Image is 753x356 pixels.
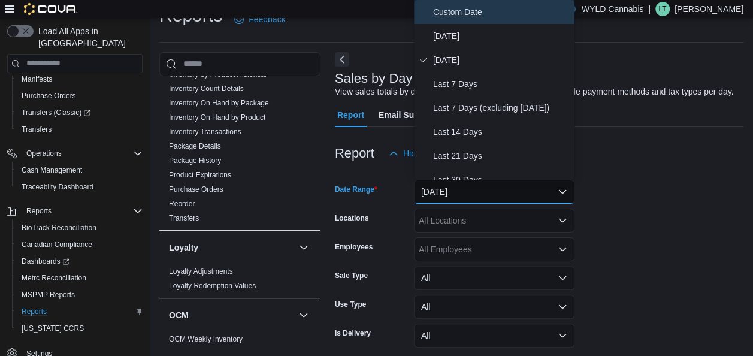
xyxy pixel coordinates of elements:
a: BioTrack Reconciliation [17,221,101,235]
span: Traceabilty Dashboard [17,180,143,194]
span: Purchase Orders [22,91,76,101]
a: Inventory by Product Historical [169,70,267,79]
button: All [414,324,574,348]
span: Washington CCRS [17,321,143,336]
span: Metrc Reconciliation [17,271,143,285]
a: Product Expirations [169,171,231,179]
span: Purchase Orders [17,89,143,103]
div: Inventory [159,53,320,230]
button: Canadian Compliance [12,236,147,253]
label: Locations [335,213,369,223]
button: Metrc Reconciliation [12,270,147,286]
h3: OCM [169,309,189,321]
span: Cash Management [22,165,82,175]
h3: Sales by Day [335,71,413,86]
a: Package Details [169,142,221,150]
a: [US_STATE] CCRS [17,321,89,336]
span: Load All Apps in [GEOGRAPHIC_DATA] [34,25,143,49]
span: Hide Parameters [403,147,466,159]
button: Loyalty [297,240,311,255]
span: Inventory On Hand by Package [169,98,269,108]
a: Canadian Compliance [17,237,97,252]
span: MSPMP Reports [17,288,143,302]
label: Date Range [335,185,377,194]
button: Traceabilty Dashboard [12,179,147,195]
div: Loyalty [159,264,320,298]
span: Reports [22,307,47,316]
span: Reports [26,206,52,216]
label: Is Delivery [335,328,371,338]
a: Traceabilty Dashboard [17,180,98,194]
button: MSPMP Reports [12,286,147,303]
span: Operations [22,146,143,161]
span: BioTrack Reconciliation [22,223,96,233]
a: Inventory Count Details [169,85,244,93]
a: MSPMP Reports [17,288,80,302]
span: Reports [17,304,143,319]
span: Dashboards [17,254,143,268]
button: Operations [22,146,66,161]
h3: Report [335,146,374,161]
button: Reports [12,303,147,320]
a: Metrc Reconciliation [17,271,91,285]
button: [US_STATE] CCRS [12,320,147,337]
span: Product Expirations [169,170,231,180]
a: Loyalty Redemption Values [169,282,256,290]
a: Package History [169,156,221,165]
a: Transfers (Classic) [12,104,147,121]
h3: Loyalty [169,242,198,254]
button: Operations [2,145,147,162]
span: Transfers (Classic) [22,108,90,117]
button: All [414,295,574,319]
button: Open list of options [558,216,567,225]
a: Cash Management [17,163,87,177]
button: Loyalty [169,242,294,254]
a: Dashboards [17,254,74,268]
span: Custom Date [433,5,570,19]
span: Manifests [22,74,52,84]
label: Sale Type [335,271,368,280]
span: Inventory On Hand by Product [169,113,265,122]
button: Purchase Orders [12,88,147,104]
span: Transfers [169,213,199,223]
label: Use Type [335,300,366,309]
span: [US_STATE] CCRS [22,324,84,333]
span: Traceabilty Dashboard [22,182,93,192]
span: Cash Management [17,163,143,177]
span: Loyalty Adjustments [169,267,233,276]
a: Manifests [17,72,57,86]
a: Loyalty Adjustments [169,267,233,276]
span: Transfers [22,125,52,134]
button: Open list of options [558,245,567,254]
span: [DATE] [433,29,570,43]
span: Last 30 Days [433,173,570,187]
span: Dashboards [22,257,69,266]
span: Package Details [169,141,221,151]
span: [DATE] [433,53,570,67]
button: Transfers [12,121,147,138]
div: Lucas Todd [655,2,670,16]
a: Dashboards [12,253,147,270]
button: Cash Management [12,162,147,179]
a: Transfers [17,122,56,137]
div: View sales totals by day for a specified date range. Details include payment methods and tax type... [335,86,734,98]
span: Purchase Orders [169,185,223,194]
button: Reports [22,204,56,218]
span: MSPMP Reports [22,290,75,300]
a: Inventory On Hand by Package [169,99,269,107]
button: All [414,266,574,290]
span: Canadian Compliance [22,240,92,249]
span: Email Subscription [379,103,455,127]
span: Feedback [249,13,285,25]
span: Last 7 Days (excluding [DATE]) [433,101,570,115]
span: Last 7 Days [433,77,570,91]
span: BioTrack Reconciliation [17,221,143,235]
a: Inventory Transactions [169,128,241,136]
a: Purchase Orders [17,89,81,103]
button: OCM [169,309,294,321]
button: OCM [297,308,311,322]
span: Last 14 Days [433,125,570,139]
button: Hide Parameters [384,141,471,165]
